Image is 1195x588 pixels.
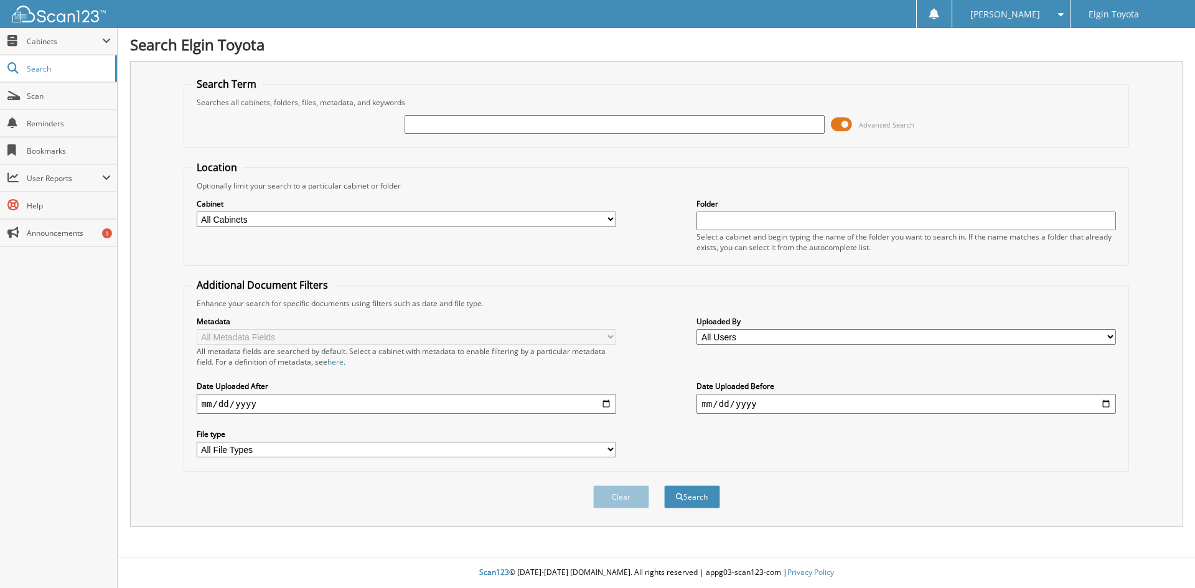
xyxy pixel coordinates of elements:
span: Cabinets [27,36,102,47]
input: start [197,394,616,414]
span: Help [27,200,111,211]
label: Uploaded By [696,316,1116,327]
span: Search [27,63,109,74]
span: [PERSON_NAME] [970,11,1040,18]
label: Cabinet [197,198,616,209]
legend: Search Term [190,77,263,91]
span: Reminders [27,118,111,129]
span: Advanced Search [859,120,914,129]
iframe: Chat Widget [1133,528,1195,588]
button: Clear [593,485,649,508]
div: Enhance your search for specific documents using filters such as date and file type. [190,298,1123,309]
legend: Location [190,161,243,174]
div: Select a cabinet and begin typing the name of the folder you want to search in. If the name match... [696,231,1116,253]
img: scan123-logo-white.svg [12,6,106,22]
button: Search [664,485,720,508]
div: All metadata fields are searched by default. Select a cabinet with metadata to enable filtering b... [197,346,616,367]
span: Bookmarks [27,146,111,156]
div: Optionally limit your search to a particular cabinet or folder [190,180,1123,191]
label: Folder [696,198,1116,209]
a: here [327,357,344,367]
label: Date Uploaded After [197,381,616,391]
div: 1 [102,228,112,238]
div: Searches all cabinets, folders, files, metadata, and keywords [190,97,1123,108]
span: Scan [27,91,111,101]
div: © [DATE]-[DATE] [DOMAIN_NAME]. All rights reserved | appg03-scan123-com | [118,558,1195,588]
label: Metadata [197,316,616,327]
label: Date Uploaded Before [696,381,1116,391]
span: Scan123 [479,567,509,577]
span: Elgin Toyota [1089,11,1139,18]
input: end [696,394,1116,414]
span: User Reports [27,173,102,184]
label: File type [197,429,616,439]
a: Privacy Policy [787,567,834,577]
span: Announcements [27,228,111,238]
h1: Search Elgin Toyota [130,34,1183,55]
legend: Additional Document Filters [190,278,334,292]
